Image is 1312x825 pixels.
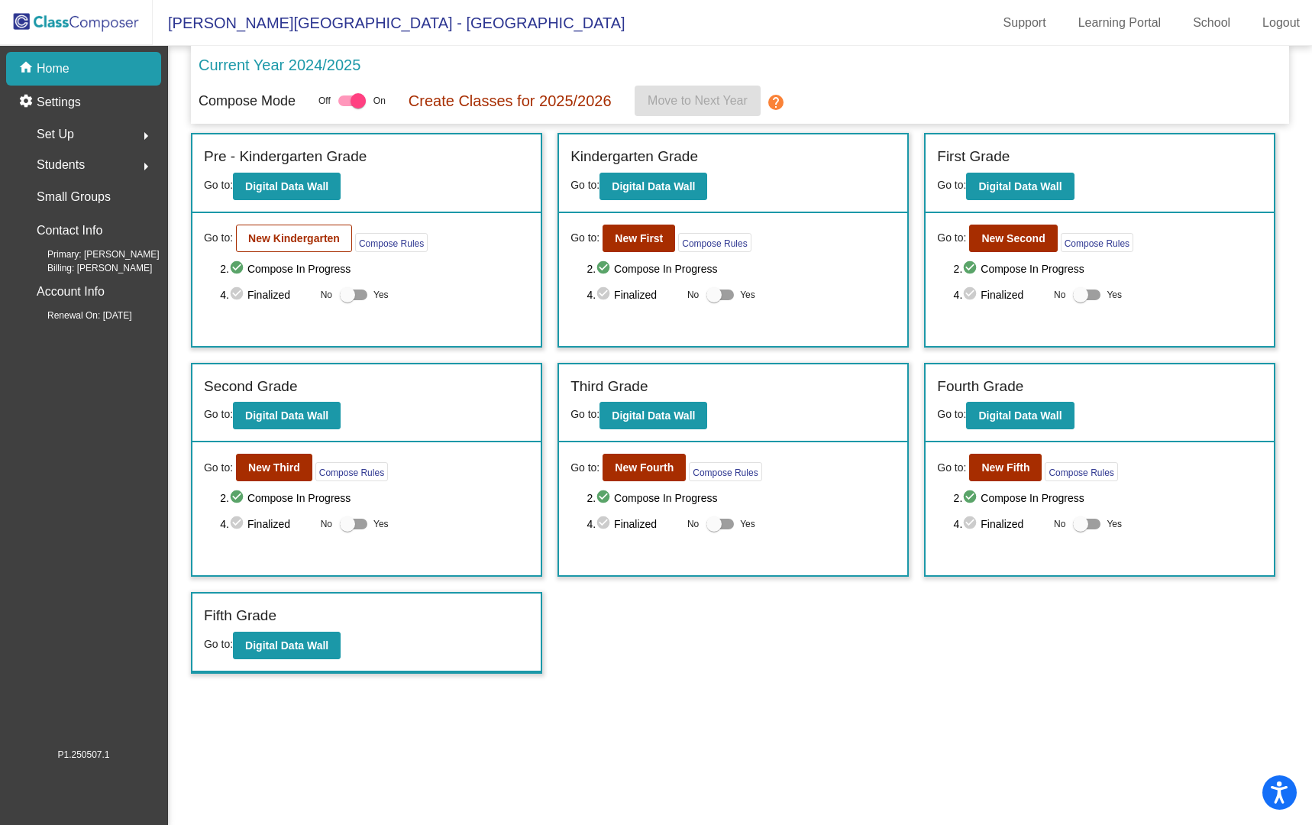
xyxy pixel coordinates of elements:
[954,515,1046,533] span: 4. Finalized
[245,409,328,422] b: Digital Data Wall
[596,260,614,278] mat-icon: check_circle
[981,461,1029,474] b: New Fifth
[969,225,1057,252] button: New Second
[570,376,648,398] label: Third Grade
[648,94,748,107] span: Move to Next Year
[937,460,966,476] span: Go to:
[962,286,981,304] mat-icon: check_circle
[954,489,1263,507] span: 2. Compose In Progress
[978,180,1062,192] b: Digital Data Wall
[615,232,663,244] b: New First
[199,91,296,112] p: Compose Mode
[137,157,155,176] mat-icon: arrow_right
[599,402,707,429] button: Digital Data Wall
[587,286,679,304] span: 4. Finalized
[635,86,761,116] button: Move to Next Year
[1061,233,1133,252] button: Compose Rules
[23,309,131,322] span: Renewal On: [DATE]
[204,408,233,420] span: Go to:
[37,186,111,208] p: Small Groups
[204,605,276,627] label: Fifth Grade
[603,225,675,252] button: New First
[220,515,312,533] span: 4. Finalized
[321,288,332,302] span: No
[23,247,160,261] span: Primary: [PERSON_NAME]
[199,53,360,76] p: Current Year 2024/2025
[570,408,599,420] span: Go to:
[954,286,1046,304] span: 4. Finalized
[373,515,389,533] span: Yes
[204,146,367,168] label: Pre - Kindergarten Grade
[678,233,751,252] button: Compose Rules
[23,261,152,275] span: Billing: [PERSON_NAME]
[233,173,341,200] button: Digital Data Wall
[615,461,674,474] b: New Fourth
[937,408,966,420] span: Go to:
[962,515,981,533] mat-icon: check_circle
[740,286,755,304] span: Yes
[318,94,331,108] span: Off
[37,281,105,302] p: Account Info
[969,454,1042,481] button: New Fifth
[570,179,599,191] span: Go to:
[233,402,341,429] button: Digital Data Wall
[937,230,966,246] span: Go to:
[204,230,233,246] span: Go to:
[687,517,699,531] span: No
[603,454,686,481] button: New Fourth
[587,260,896,278] span: 2. Compose In Progress
[220,286,312,304] span: 4. Finalized
[596,489,614,507] mat-icon: check_circle
[767,93,785,112] mat-icon: help
[570,146,698,168] label: Kindergarten Grade
[37,93,81,112] p: Settings
[599,173,707,200] button: Digital Data Wall
[236,454,312,481] button: New Third
[37,220,102,241] p: Contact Info
[18,60,37,78] mat-icon: home
[612,180,695,192] b: Digital Data Wall
[587,515,679,533] span: 4. Finalized
[37,60,69,78] p: Home
[245,180,328,192] b: Digital Data Wall
[409,89,612,112] p: Create Classes for 2025/2026
[204,638,233,650] span: Go to:
[204,376,298,398] label: Second Grade
[153,11,625,35] span: [PERSON_NAME][GEOGRAPHIC_DATA] - [GEOGRAPHIC_DATA]
[18,93,37,112] mat-icon: settings
[740,515,755,533] span: Yes
[966,173,1074,200] button: Digital Data Wall
[204,179,233,191] span: Go to:
[687,288,699,302] span: No
[248,461,300,474] b: New Third
[1054,288,1065,302] span: No
[37,154,85,176] span: Students
[937,146,1010,168] label: First Grade
[689,462,761,481] button: Compose Rules
[596,286,614,304] mat-icon: check_circle
[1054,517,1065,531] span: No
[570,230,599,246] span: Go to:
[978,409,1062,422] b: Digital Data Wall
[954,260,1263,278] span: 2. Compose In Progress
[229,489,247,507] mat-icon: check_circle
[1181,11,1243,35] a: School
[204,460,233,476] span: Go to:
[937,179,966,191] span: Go to:
[991,11,1058,35] a: Support
[1107,286,1122,304] span: Yes
[962,260,981,278] mat-icon: check_circle
[596,515,614,533] mat-icon: check_circle
[229,260,247,278] mat-icon: check_circle
[373,94,386,108] span: On
[220,260,529,278] span: 2. Compose In Progress
[355,233,428,252] button: Compose Rules
[1250,11,1312,35] a: Logout
[962,489,981,507] mat-icon: check_circle
[220,489,529,507] span: 2. Compose In Progress
[373,286,389,304] span: Yes
[570,460,599,476] span: Go to:
[229,286,247,304] mat-icon: check_circle
[1066,11,1174,35] a: Learning Portal
[137,127,155,145] mat-icon: arrow_right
